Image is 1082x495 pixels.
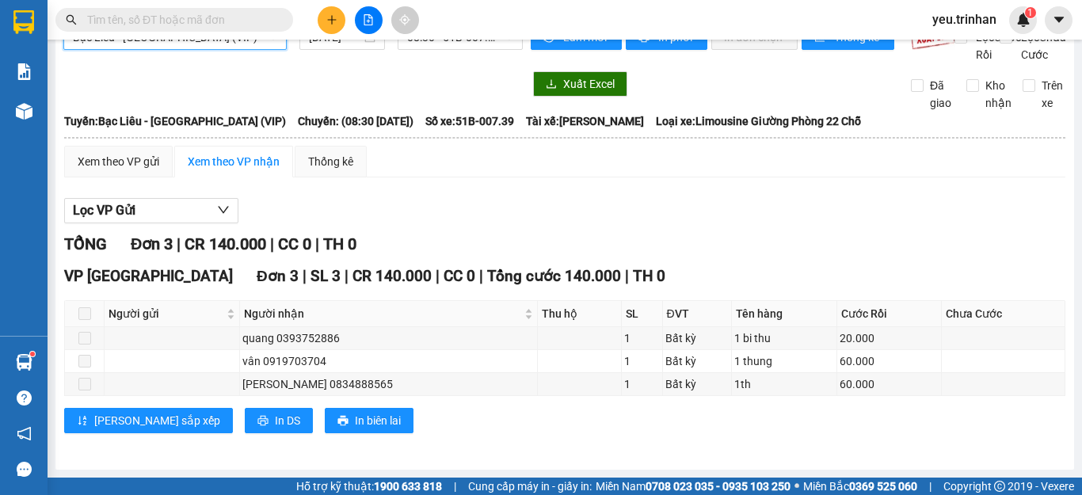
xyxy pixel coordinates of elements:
span: yeu.trinhan [920,10,1009,29]
div: 1 [624,329,659,347]
b: Tuyến: Bạc Liêu - [GEOGRAPHIC_DATA] (VIP) [64,115,286,128]
span: [PERSON_NAME] sắp xếp [94,412,220,429]
span: Lọc Chưa Cước [1015,29,1069,63]
span: CC 0 [444,267,475,285]
li: [STREET_ADDRESS][PERSON_NAME] [7,35,302,74]
div: Thống kê [308,153,353,170]
span: TỔNG [64,234,107,253]
span: printer [337,415,349,428]
span: copyright [994,481,1005,492]
th: Tên hàng [732,301,837,327]
span: CR 140.000 [352,267,432,285]
span: VP [GEOGRAPHIC_DATA] [64,267,233,285]
span: Miền Bắc [803,478,917,495]
div: 60.000 [840,375,938,393]
span: TH 0 [633,267,665,285]
button: printerIn DS [245,408,313,433]
span: download [546,78,557,91]
li: 0983 44 7777 [7,74,302,94]
strong: 1900 633 818 [374,480,442,493]
sup: 1 [30,352,35,356]
span: | [177,234,181,253]
span: Tổng cước 140.000 [487,267,621,285]
b: GỬI : VP Giá Rai [7,118,162,144]
button: printerIn biên lai [325,408,413,433]
div: Xem theo VP nhận [188,153,280,170]
button: Lọc VP Gửi [64,198,238,223]
span: phone [91,78,104,90]
span: In DS [275,412,300,429]
span: In biên lai [355,412,401,429]
img: solution-icon [16,63,32,80]
div: 20.000 [840,329,938,347]
span: ⚪️ [794,483,799,489]
div: 1 [624,375,659,393]
div: 1 thung [734,352,834,370]
span: Kho nhận [979,77,1018,112]
strong: 0708 023 035 - 0935 103 250 [646,480,791,493]
div: [PERSON_NAME] 0834888565 [242,375,534,393]
span: Loại xe: Limousine Giường Phòng 22 Chỗ [656,112,861,130]
span: sort-ascending [77,415,88,428]
div: 1 [624,352,659,370]
span: Người nhận [244,305,520,322]
sup: 1 [1025,7,1036,18]
span: Người gửi [109,305,223,322]
span: Cung cấp máy in - giấy in: [468,478,592,495]
span: | [454,478,456,495]
span: | [625,267,629,285]
div: quang 0393752886 [242,329,534,347]
span: aim [399,14,410,25]
button: aim [391,6,419,34]
span: | [303,267,307,285]
button: caret-down [1045,6,1072,34]
div: vân 0919703704 [242,352,534,370]
th: ĐVT [663,301,733,327]
div: Bất kỳ [665,329,730,347]
span: | [436,267,440,285]
span: Lọc VP Gửi [73,200,135,220]
span: down [217,204,230,216]
div: Bất kỳ [665,352,730,370]
button: plus [318,6,345,34]
span: CR 140.000 [185,234,266,253]
span: Tài xế: [PERSON_NAME] [526,112,644,130]
strong: 0369 525 060 [849,480,917,493]
span: file-add [363,14,374,25]
span: | [315,234,319,253]
span: search [66,14,77,25]
div: 60.000 [840,352,938,370]
span: message [17,462,32,477]
span: Đơn 3 [131,234,173,253]
div: 1th [734,375,834,393]
img: warehouse-icon [16,354,32,371]
span: SL 3 [311,267,341,285]
button: downloadXuất Excel [533,71,627,97]
span: Số xe: 51B-007.39 [425,112,514,130]
img: logo-vxr [13,10,34,34]
span: | [929,478,932,495]
span: caret-down [1052,13,1066,27]
img: icon-new-feature [1016,13,1031,27]
span: Chuyến: (08:30 [DATE]) [298,112,413,130]
span: Lọc Cước Rồi [970,29,1023,63]
th: SL [622,301,662,327]
span: TH 0 [323,234,356,253]
span: notification [17,426,32,441]
span: | [270,234,274,253]
span: Hỗ trợ kỹ thuật: [296,478,442,495]
th: Thu hộ [538,301,623,327]
span: question-circle [17,390,32,406]
th: Chưa Cước [942,301,1065,327]
span: printer [257,415,269,428]
span: Đã giao [924,77,958,112]
div: Xem theo VP gửi [78,153,159,170]
span: | [479,267,483,285]
span: Miền Nam [596,478,791,495]
button: file-add [355,6,383,34]
th: Cước Rồi [837,301,941,327]
b: TRÍ NHÂN [91,10,171,30]
span: Trên xe [1035,77,1069,112]
span: | [345,267,349,285]
span: environment [91,38,104,51]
